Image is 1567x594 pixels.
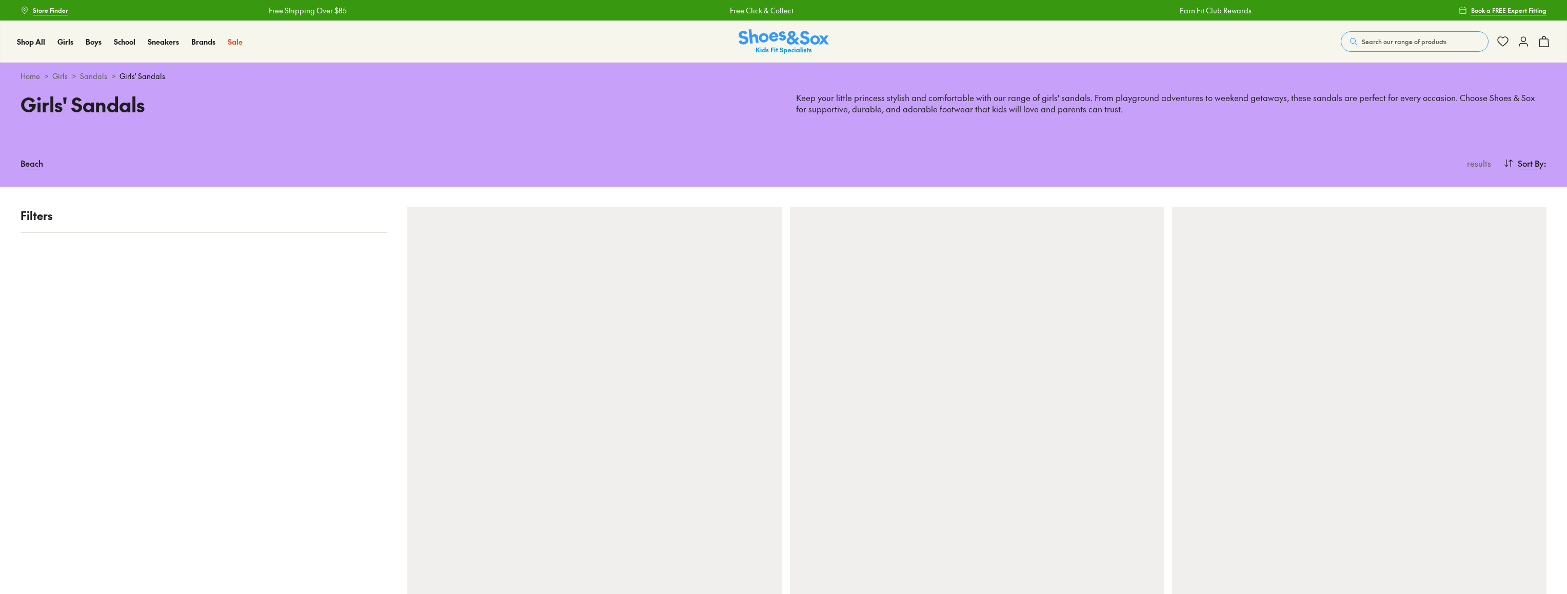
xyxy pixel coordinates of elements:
span: Girls' Sandals [120,71,165,82]
a: Store Finder [21,1,68,19]
span: Book a FREE Expert Fitting [1471,6,1546,15]
a: Girls [52,71,68,82]
p: results [1463,157,1491,169]
a: Shop All [17,36,45,47]
h1: Girls' Sandals [21,90,771,119]
a: Home [21,71,40,82]
a: Brands [191,36,215,47]
a: Boys [86,36,102,47]
button: Sort By: [1503,152,1546,174]
p: Keep your little princess stylish and comfortable with our range of girls' sandals. From playgrou... [796,92,1547,115]
span: : [1544,157,1546,169]
div: > > > [21,71,1546,82]
a: Free Click & Collect [730,5,794,16]
span: Store Finder [33,6,68,15]
a: Sneakers [148,36,179,47]
a: Beach [21,152,43,174]
button: Search our range of products [1341,31,1489,52]
a: Shoes & Sox [739,29,829,54]
a: Sandals [80,71,107,82]
a: Book a FREE Expert Fitting [1459,1,1546,19]
span: Sort By [1518,157,1544,169]
img: SNS_Logo_Responsive.svg [739,29,829,54]
a: Free Shipping Over $85 [269,5,347,16]
a: Sale [228,36,243,47]
span: Search our range of products [1362,37,1446,46]
a: Earn Fit Club Rewards [1180,5,1252,16]
a: School [114,36,135,47]
p: Filters [21,207,387,224]
a: Girls [57,36,73,47]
